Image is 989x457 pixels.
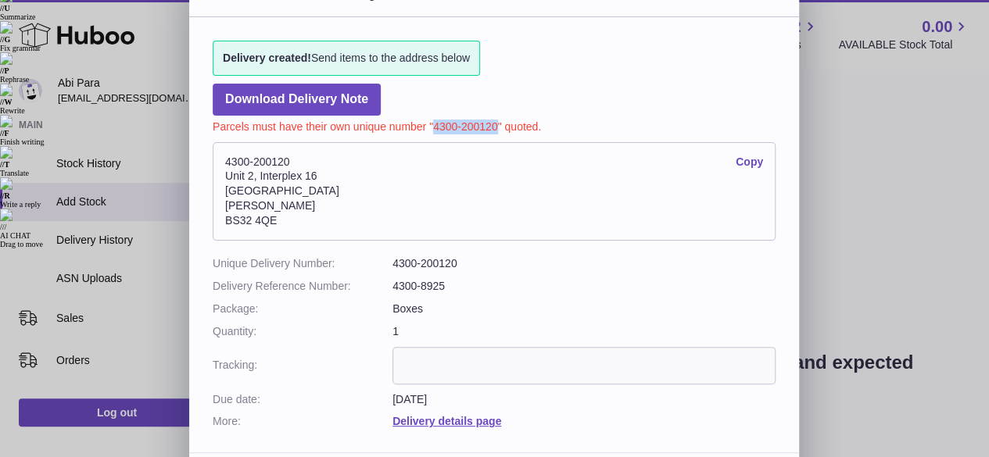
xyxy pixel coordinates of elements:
dt: Tracking: [213,347,392,384]
dt: Due date: [213,392,392,407]
dd: [DATE] [392,392,776,407]
a: Delivery details page [392,415,501,427]
dt: Delivery Reference Number: [213,279,392,294]
dt: More: [213,414,392,429]
dt: Package: [213,302,392,316]
dt: Quantity: [213,324,392,339]
dd: Boxes [392,302,776,316]
dd: 4300-200120 [392,256,776,271]
dd: 1 [392,324,776,339]
dt: Unique Delivery Number: [213,256,392,271]
dd: 4300-8925 [392,279,776,294]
